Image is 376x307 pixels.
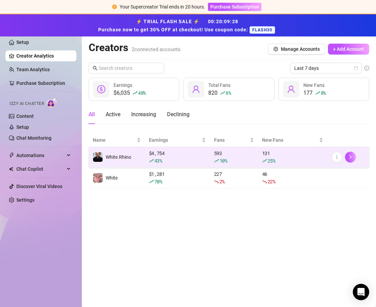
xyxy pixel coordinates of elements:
img: Chat Copilot [9,167,13,171]
a: Creator Analytics [16,50,71,61]
span: right [348,155,353,159]
span: search [93,66,97,71]
div: Active [106,110,120,119]
h2: Creators [89,41,181,54]
span: 25 % [268,157,275,164]
div: $ 1,281 [149,170,206,185]
span: 8 % [321,90,326,96]
span: 6 % [226,90,231,96]
span: fall [262,179,267,184]
div: 131 [262,150,323,165]
span: New Fans [303,82,325,88]
span: exclamation-circle [112,4,117,9]
span: setting [273,47,278,51]
strong: Purchase now to get 30% OFF at checkout! Use coupon code: [98,27,250,32]
div: $6,035 [114,89,146,97]
button: + Add Account [328,44,369,55]
button: Manage Accounts [268,44,325,55]
a: Content [16,113,34,119]
img: AI Chatter [47,98,57,108]
span: Your Supercreator Trial ends in 20 hours. [120,4,205,10]
span: 48 % [138,90,146,96]
span: fall [214,179,219,184]
th: New Fans [258,134,327,147]
img: White.Rhino [93,152,103,162]
a: Purchase Subscription [16,80,65,86]
span: Earnings [149,136,200,144]
div: 593 [214,150,254,165]
span: rise [315,91,320,95]
a: Discover Viral Videos [16,184,62,189]
a: Chat Monitoring [16,135,51,141]
div: All [89,110,95,119]
span: + Add Account [333,46,364,52]
span: calendar [354,66,358,70]
a: Setup [16,40,29,45]
span: 2 connected accounts [132,46,181,52]
div: $ 4,754 [149,150,206,165]
span: Chat Copilot [16,164,65,174]
strong: ⚡ TRIAL FLASH SALE ⚡ [98,19,278,32]
span: info-circle [364,66,369,71]
th: Fans [210,134,258,147]
th: Name [89,134,145,147]
div: 227 [214,170,254,185]
a: Purchase Subscription [208,4,261,10]
span: 00 : 20 : 09 : 28 [208,19,238,24]
span: Izzy AI Chatter [10,101,44,107]
button: right [345,152,356,163]
span: New Fans [262,136,318,144]
img: White [93,173,103,183]
span: user [192,85,200,93]
span: 70 % [154,178,162,185]
div: 46 [262,170,323,185]
button: Purchase Subscription [208,3,261,11]
th: Earnings [145,134,210,147]
a: Setup [16,124,29,130]
span: dollar-circle [97,85,105,93]
span: Automations [16,150,65,161]
div: 177 [303,89,326,97]
span: 2 % [220,178,225,185]
span: rise [214,158,219,163]
span: White [106,175,118,181]
span: Name [93,136,135,144]
span: rise [133,91,137,95]
span: user [287,85,295,93]
span: rise [220,91,225,95]
span: 43 % [154,157,162,164]
input: Search creators [99,64,155,72]
a: Settings [16,197,34,203]
span: rise [149,158,154,163]
span: thunderbolt [9,153,14,158]
div: Open Intercom Messenger [353,284,369,300]
span: Fans [214,136,249,144]
span: Total Fans [208,82,230,88]
div: 820 [208,89,231,97]
div: Increasing [131,110,156,119]
span: Manage Accounts [281,46,320,52]
span: rise [262,158,267,163]
span: rise [149,179,154,184]
span: Last 7 days [294,63,358,73]
div: Declining [167,110,190,119]
span: 10 % [220,157,227,164]
span: more [334,155,339,159]
span: 22 % [268,178,275,185]
span: Earnings [114,82,132,88]
a: Team Analytics [16,67,50,72]
span: Purchase Subscription [210,4,259,10]
span: FLASH30 [250,26,275,34]
span: White.Rhino [106,154,131,160]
